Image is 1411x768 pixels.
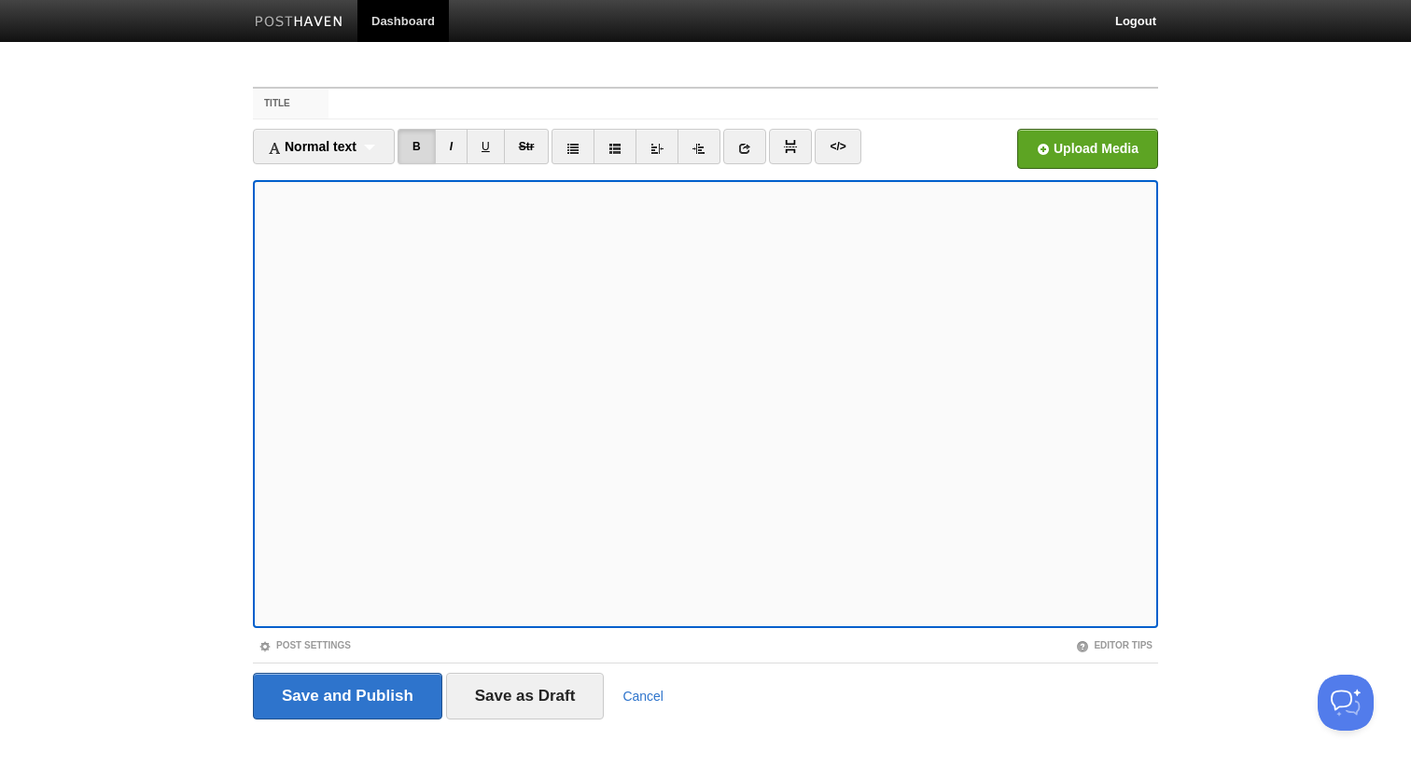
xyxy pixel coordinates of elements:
a: I [435,129,468,164]
label: Title [253,89,328,119]
a: </> [815,129,860,164]
a: Post Settings [258,640,351,650]
img: Posthaven-bar [255,16,343,30]
a: Str [504,129,550,164]
img: pagebreak-icon.png [784,140,797,153]
a: Editor Tips [1076,640,1153,650]
input: Save and Publish [253,673,442,719]
del: Str [519,140,535,153]
iframe: Help Scout Beacon - Open [1318,675,1374,731]
a: Cancel [622,689,664,704]
a: U [467,129,505,164]
span: Normal text [268,139,356,154]
input: Save as Draft [446,673,605,719]
a: B [398,129,436,164]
